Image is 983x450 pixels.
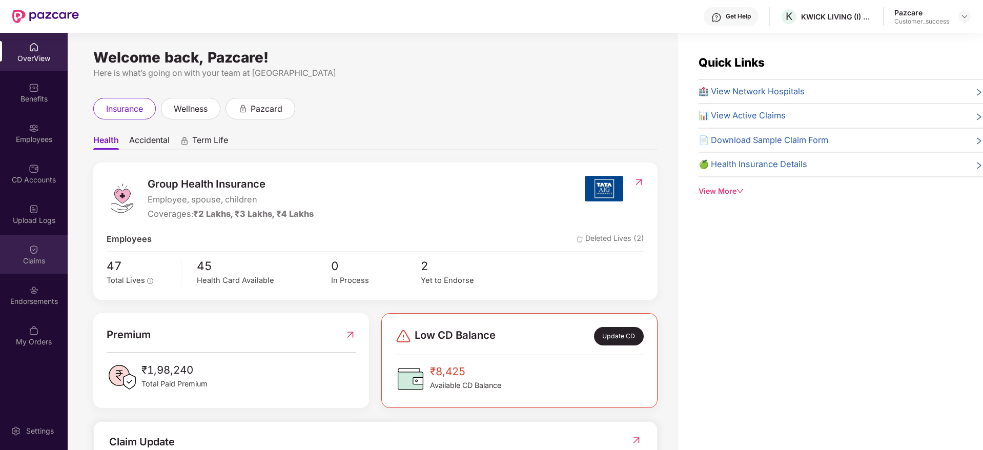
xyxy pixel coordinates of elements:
div: Health Card Available [197,275,331,287]
div: Settings [23,426,57,436]
span: info-circle [147,278,153,284]
span: pazcard [251,103,282,115]
span: 📄 Download Sample Claim Form [699,134,828,147]
img: CDBalanceIcon [395,363,426,394]
span: Health [93,135,119,150]
img: svg+xml;base64,PHN2ZyBpZD0iSG9tZSIgeG1sbnM9Imh0dHA6Ly93d3cudzMub3JnLzIwMDAvc3ZnIiB3aWR0aD0iMjAiIG... [29,42,39,52]
div: Pazcare [894,8,949,17]
div: Customer_success [894,17,949,26]
span: Quick Links [699,55,765,69]
span: 🏥 View Network Hospitals [699,85,805,98]
span: Term Life [192,135,228,150]
span: ₹2 Lakhs, ₹3 Lakhs, ₹4 Lakhs [193,209,314,219]
img: svg+xml;base64,PHN2ZyBpZD0iRW5kb3JzZW1lbnRzIiB4bWxucz0iaHR0cDovL3d3dy53My5vcmcvMjAwMC9zdmciIHdpZH... [29,285,39,295]
img: svg+xml;base64,PHN2ZyBpZD0iQ2xhaW0iIHhtbG5zPSJodHRwOi8vd3d3LnczLm9yZy8yMDAwL3N2ZyIgd2lkdGg9IjIwIi... [29,244,39,255]
div: animation [238,104,248,113]
img: insurerIcon [585,176,623,201]
div: Here is what’s going on with your team at [GEOGRAPHIC_DATA] [93,67,658,79]
span: Total Paid Premium [141,378,208,390]
div: Update CD [594,327,644,345]
div: Get Help [726,12,751,21]
img: deleteIcon [577,236,583,242]
div: Claim Update [109,434,175,450]
img: svg+xml;base64,PHN2ZyBpZD0iTXlfT3JkZXJzIiBkYXRhLW5hbWU9Ik15IE9yZGVycyIgeG1sbnM9Imh0dHA6Ly93d3cudz... [29,325,39,336]
span: 2 [421,257,510,275]
img: svg+xml;base64,PHN2ZyBpZD0iQ0RfQWNjb3VudHMiIGRhdGEtbmFtZT0iQ0QgQWNjb3VudHMiIHhtbG5zPSJodHRwOi8vd3... [29,163,39,174]
span: right [975,136,983,147]
img: svg+xml;base64,PHN2ZyBpZD0iU2V0dGluZy0yMHgyMCIgeG1sbnM9Imh0dHA6Ly93d3cudzMub3JnLzIwMDAvc3ZnIiB3aW... [11,426,21,436]
img: svg+xml;base64,PHN2ZyBpZD0iRGFuZ2VyLTMyeDMyIiB4bWxucz0iaHR0cDovL3d3dy53My5vcmcvMjAwMC9zdmciIHdpZH... [395,328,412,344]
div: Coverages: [148,208,314,221]
span: K [786,10,792,23]
span: insurance [106,103,143,115]
span: Available CD Balance [430,380,501,391]
span: right [975,111,983,122]
span: 45 [197,257,331,275]
div: animation [180,136,189,145]
div: Yet to Endorse [421,275,510,287]
img: PaidPremiumIcon [107,362,137,393]
span: Accidental [129,135,170,150]
span: 📊 View Active Claims [699,109,786,122]
span: down [736,188,744,195]
div: In Process [331,275,421,287]
span: Premium [107,326,151,343]
span: right [975,87,983,98]
span: right [975,160,983,171]
span: Low CD Balance [415,327,496,345]
span: ₹1,98,240 [141,362,208,378]
span: 0 [331,257,421,275]
span: Total Lives [107,276,145,285]
span: 47 [107,257,174,275]
span: Employee, spouse, children [148,193,314,207]
img: svg+xml;base64,PHN2ZyBpZD0iQmVuZWZpdHMiIHhtbG5zPSJodHRwOi8vd3d3LnczLm9yZy8yMDAwL3N2ZyIgd2lkdGg9Ij... [29,83,39,93]
img: RedirectIcon [345,326,356,343]
span: 🍏 Health Insurance Details [699,158,807,171]
div: KWICK LIVING (I) PRIVATE LIMITED [801,12,873,22]
div: Welcome back, Pazcare! [93,53,658,62]
span: wellness [174,103,208,115]
span: Group Health Insurance [148,176,314,192]
img: svg+xml;base64,PHN2ZyBpZD0iRW1wbG95ZWVzIiB4bWxucz0iaHR0cDovL3d3dy53My5vcmcvMjAwMC9zdmciIHdpZHRoPS... [29,123,39,133]
img: svg+xml;base64,PHN2ZyBpZD0iSGVscC0zMngzMiIgeG1sbnM9Imh0dHA6Ly93d3cudzMub3JnLzIwMDAvc3ZnIiB3aWR0aD... [711,12,722,23]
img: New Pazcare Logo [12,10,79,23]
span: Employees [107,233,152,246]
span: ₹8,425 [430,363,501,380]
img: svg+xml;base64,PHN2ZyBpZD0iRHJvcGRvd24tMzJ4MzIiIHhtbG5zPSJodHRwOi8vd3d3LnczLm9yZy8yMDAwL3N2ZyIgd2... [960,12,969,21]
img: logo [107,183,137,214]
img: RedirectIcon [631,435,642,445]
img: RedirectIcon [633,177,644,187]
img: svg+xml;base64,PHN2ZyBpZD0iVXBsb2FkX0xvZ3MiIGRhdGEtbmFtZT0iVXBsb2FkIExvZ3MiIHhtbG5zPSJodHRwOi8vd3... [29,204,39,214]
div: View More [699,186,983,197]
span: Deleted Lives (2) [577,233,644,246]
